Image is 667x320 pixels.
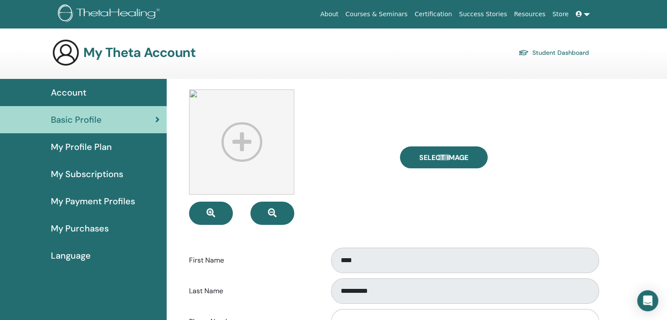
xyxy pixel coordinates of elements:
[317,6,342,22] a: About
[518,46,589,59] a: Student Dashboard
[456,6,510,22] a: Success Stories
[411,6,455,22] a: Certification
[51,195,135,208] span: My Payment Profiles
[52,39,80,67] img: generic-user-icon.jpg
[637,290,658,311] div: Open Intercom Messenger
[51,113,102,126] span: Basic Profile
[51,167,123,181] span: My Subscriptions
[510,6,549,22] a: Resources
[51,86,86,99] span: Account
[342,6,411,22] a: Courses & Seminars
[51,249,91,262] span: Language
[83,45,196,60] h3: My Theta Account
[51,222,109,235] span: My Purchases
[182,283,323,299] label: Last Name
[549,6,572,22] a: Store
[518,49,529,57] img: graduation-cap.svg
[189,89,294,195] img: profile
[58,4,163,24] img: logo.png
[51,140,112,153] span: My Profile Plan
[438,154,449,160] input: Select Image
[419,153,468,162] span: Select Image
[182,252,323,269] label: First Name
